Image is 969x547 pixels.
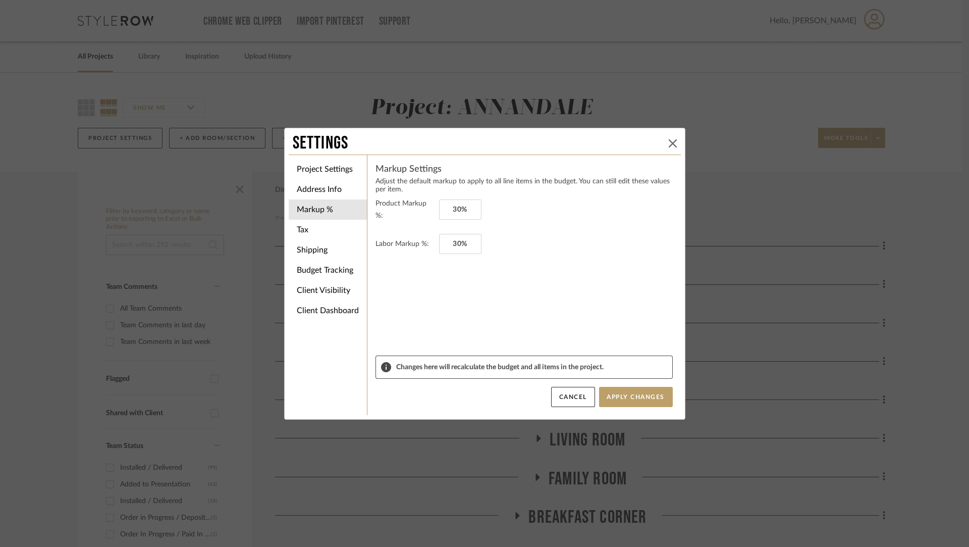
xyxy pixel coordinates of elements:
[599,387,673,407] button: Apply Changes
[289,240,367,260] li: Shipping
[375,238,435,250] label: Labor Markup %:
[375,197,435,222] label: Product Markup %:
[293,132,665,155] div: Settings
[289,179,367,200] li: Address Info
[551,387,595,407] button: Cancel
[289,220,367,240] li: Tax
[289,200,367,220] li: Markup %
[375,163,673,175] h4: Markup Settings
[375,177,673,193] p: Adjust the default markup to apply to all line items in the budget. You can still edit these valu...
[289,280,367,301] li: Client Visibility
[396,363,667,371] span: Changes here will recalculate the budget and all items in the project.
[289,260,367,280] li: Budget Tracking
[289,159,367,179] li: Project Settings
[289,301,367,321] li: Client Dashboard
